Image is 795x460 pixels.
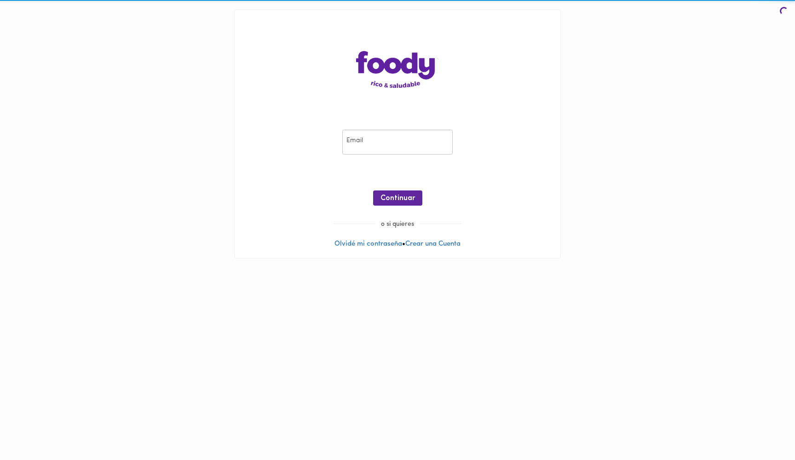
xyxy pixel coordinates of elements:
button: Continuar [373,190,422,206]
a: Crear una Cuenta [405,241,461,247]
input: pepitoperez@gmail.com [342,130,453,155]
a: Olvidé mi contraseña [334,241,402,247]
iframe: Messagebird Livechat Widget [742,407,786,451]
span: Continuar [380,194,415,203]
span: o si quieres [375,221,420,228]
img: logo-main-page.png [356,51,439,88]
div: • [235,10,560,258]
